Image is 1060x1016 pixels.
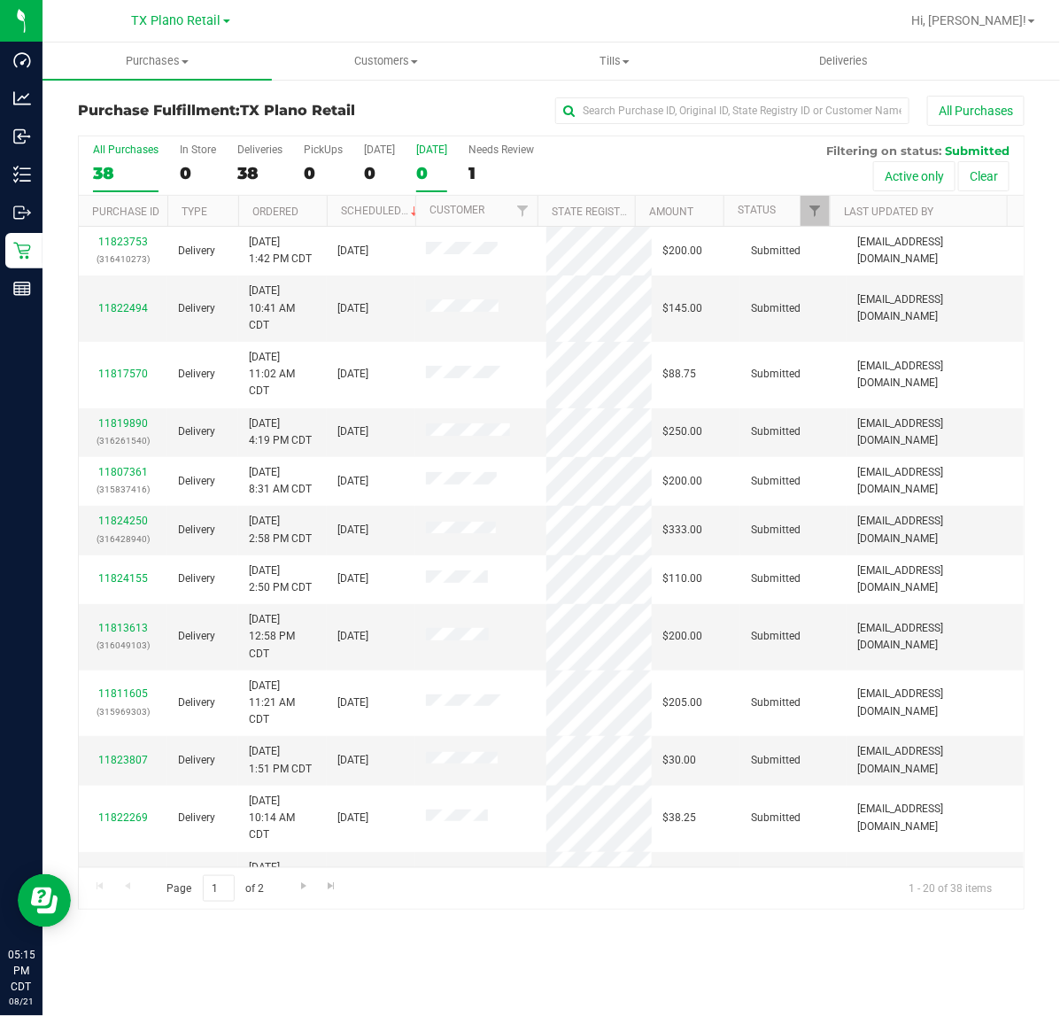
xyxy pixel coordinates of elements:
[178,522,215,539] span: Delivery
[43,53,272,69] span: Purchases
[304,143,343,156] div: PickUps
[89,481,157,498] p: (315837416)
[649,206,693,218] a: Amount
[341,205,422,217] a: Scheduled
[857,620,1013,654] span: [EMAIL_ADDRESS][DOMAIN_NAME]
[98,572,148,585] a: 11824155
[89,531,157,547] p: (316428940)
[178,423,215,440] span: Delivery
[249,513,312,547] span: [DATE] 2:58 PM CDT
[180,163,216,183] div: 0
[738,204,776,216] a: Status
[237,163,282,183] div: 38
[552,206,645,218] a: State Registry ID
[857,743,1013,777] span: [EMAIL_ADDRESS][DOMAIN_NAME]
[857,415,1013,449] span: [EMAIL_ADDRESS][DOMAIN_NAME]
[857,562,1013,596] span: [EMAIL_ADDRESS][DOMAIN_NAME]
[98,515,148,527] a: 11824250
[249,415,312,449] span: [DATE] 4:19 PM CDT
[182,206,207,218] a: Type
[249,859,316,911] span: [DATE] 10:42 AM CDT
[249,793,316,844] span: [DATE] 10:14 AM CDT
[98,236,148,248] a: 11823753
[662,570,702,587] span: $110.00
[911,13,1026,27] span: Hi, [PERSON_NAME]!
[272,43,501,80] a: Customers
[178,570,215,587] span: Delivery
[751,366,801,383] span: Submitted
[662,628,702,645] span: $200.00
[751,694,801,711] span: Submitted
[13,204,31,221] inline-svg: Outbound
[13,166,31,183] inline-svg: Inventory
[18,874,71,927] iframe: Resource center
[945,143,1010,158] span: Submitted
[252,206,298,218] a: Ordered
[857,358,1013,392] span: [EMAIL_ADDRESS][DOMAIN_NAME]
[500,43,730,80] a: Tills
[249,678,316,729] span: [DATE] 11:21 AM CDT
[92,206,159,218] a: Purchase ID
[319,875,344,899] a: Go to the last page
[857,801,1013,834] span: [EMAIL_ADDRESS][DOMAIN_NAME]
[13,51,31,69] inline-svg: Dashboard
[751,300,801,317] span: Submitted
[178,810,215,826] span: Delivery
[751,570,801,587] span: Submitted
[364,163,395,183] div: 0
[857,234,1013,268] span: [EMAIL_ADDRESS][DOMAIN_NAME]
[151,875,279,903] span: Page of 2
[89,251,157,268] p: (316410273)
[844,206,933,218] a: Last Updated By
[98,302,148,314] a: 11822494
[857,686,1013,719] span: [EMAIL_ADDRESS][DOMAIN_NAME]
[416,143,447,156] div: [DATE]
[98,622,148,634] a: 11813613
[89,703,157,720] p: (315969303)
[501,53,729,69] span: Tills
[132,13,221,28] span: TX Plano Retail
[178,366,215,383] span: Delivery
[751,473,801,490] span: Submitted
[249,611,316,663] span: [DATE] 12:58 PM CDT
[337,300,368,317] span: [DATE]
[8,947,35,995] p: 05:15 PM CDT
[43,43,272,80] a: Purchases
[89,432,157,449] p: (316261540)
[249,349,316,400] span: [DATE] 11:02 AM CDT
[89,637,157,654] p: (316049103)
[249,464,312,498] span: [DATE] 8:31 AM CDT
[873,161,956,191] button: Active only
[337,628,368,645] span: [DATE]
[13,242,31,260] inline-svg: Retail
[290,875,316,899] a: Go to the next page
[662,473,702,490] span: $200.00
[304,163,343,183] div: 0
[662,300,702,317] span: $145.00
[98,811,148,824] a: 11822269
[8,995,35,1008] p: 08/21
[178,473,215,490] span: Delivery
[958,161,1010,191] button: Clear
[249,234,312,268] span: [DATE] 1:42 PM CDT
[662,810,696,826] span: $38.25
[13,280,31,298] inline-svg: Reports
[13,89,31,107] inline-svg: Analytics
[662,243,702,260] span: $200.00
[337,570,368,587] span: [DATE]
[508,196,538,226] a: Filter
[826,143,941,158] span: Filtering on status:
[98,417,148,430] a: 11819890
[662,522,702,539] span: $333.00
[98,754,148,766] a: 11823807
[555,97,909,124] input: Search Purchase ID, Original ID, State Registry ID or Customer Name...
[249,743,312,777] span: [DATE] 1:51 PM CDT
[98,368,148,380] a: 11817570
[468,143,534,156] div: Needs Review
[751,522,801,539] span: Submitted
[240,102,355,119] span: TX Plano Retail
[273,53,500,69] span: Customers
[93,143,159,156] div: All Purchases
[249,562,312,596] span: [DATE] 2:50 PM CDT
[237,143,282,156] div: Deliveries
